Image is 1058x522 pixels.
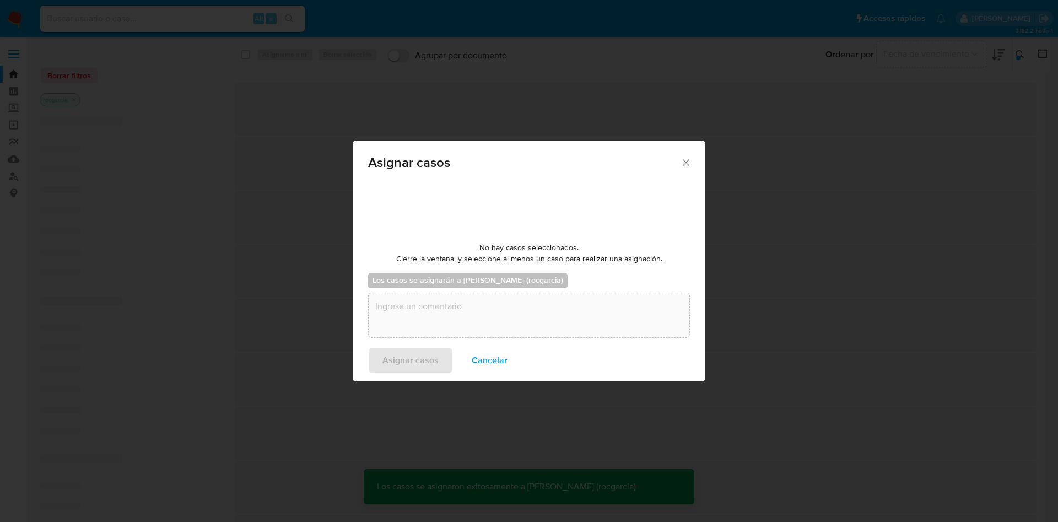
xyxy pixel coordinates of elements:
[681,157,690,167] button: Cerrar ventana
[353,141,705,381] div: assign-modal
[396,254,662,265] span: Cierre la ventana, y seleccione al menos un caso para realizar una asignación.
[479,243,579,254] span: No hay casos seleccionados.
[472,348,508,373] span: Cancelar
[368,156,681,169] span: Asignar casos
[457,347,522,374] button: Cancelar
[373,275,563,286] b: Los casos se asignarán a [PERSON_NAME] (rocgarcia)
